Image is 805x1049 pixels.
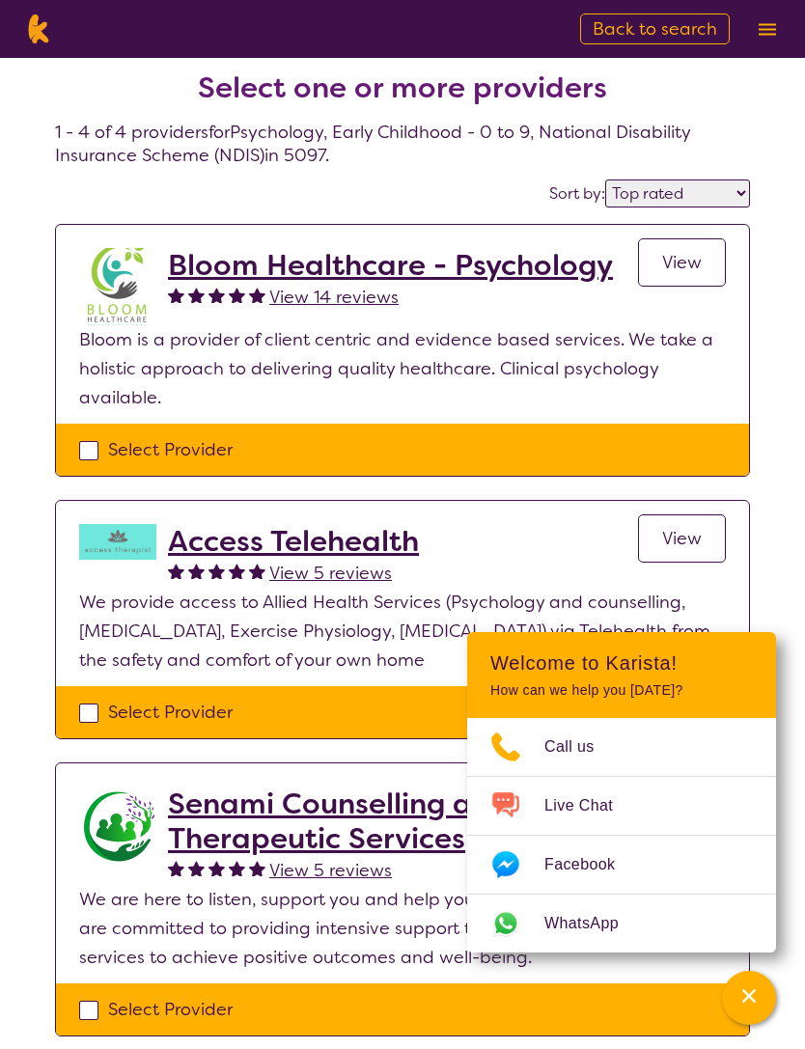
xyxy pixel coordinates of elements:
h2: Select one or more providers [198,70,607,105]
a: View 5 reviews [269,856,392,885]
span: Facebook [544,850,638,879]
img: fullstar [229,860,245,876]
a: View 5 reviews [269,559,392,588]
img: fullstar [208,287,225,303]
a: View [638,514,726,563]
img: fullstar [168,860,184,876]
span: WhatsApp [544,909,642,938]
p: How can we help you [DATE]? [490,682,753,699]
span: View [662,527,702,550]
img: r7dlggcrx4wwrwpgprcg.jpg [79,787,156,864]
img: fullstar [188,287,205,303]
img: fullstar [249,860,265,876]
a: Web link opens in a new tab. [467,895,776,952]
img: fullstar [168,287,184,303]
span: View 5 reviews [269,562,392,585]
span: Live Chat [544,791,636,820]
img: klsknef2cimwwz0wtkey.jpg [79,248,156,325]
img: fullstar [229,563,245,579]
img: menu [759,23,776,36]
img: fullstar [208,563,225,579]
h2: Welcome to Karista! [490,651,753,675]
img: fullstar [188,860,205,876]
p: We are here to listen, support you and help you to achieve your goals. We are committed to provid... [79,885,726,972]
span: View [662,251,702,274]
span: View 5 reviews [269,859,392,882]
a: Back to search [580,14,730,44]
p: Bloom is a provider of client centric and evidence based services. We take a holistic approach to... [79,325,726,412]
p: We provide access to Allied Health Services (Psychology and counselling, [MEDICAL_DATA], Exercise... [79,588,726,675]
img: hzy3j6chfzohyvwdpojv.png [79,524,156,560]
span: Back to search [593,17,717,41]
ul: Choose channel [467,718,776,952]
h4: 1 - 4 of 4 providers for Psychology , Early Childhood - 0 to 9 , National Disability Insurance Sc... [55,24,750,167]
img: fullstar [229,287,245,303]
span: View 14 reviews [269,286,399,309]
button: Channel Menu [722,971,776,1025]
img: Karista logo [23,14,53,43]
label: Sort by: [549,183,605,204]
img: fullstar [188,563,205,579]
span: Call us [544,732,618,761]
img: fullstar [249,563,265,579]
img: fullstar [249,287,265,303]
a: Senami Counselling and Therapeutic Services [168,787,638,856]
div: Channel Menu [467,632,776,952]
a: Access Telehealth [168,524,419,559]
a: View 14 reviews [269,283,399,312]
a: Bloom Healthcare - Psychology [168,248,613,283]
img: fullstar [208,860,225,876]
img: fullstar [168,563,184,579]
a: View [638,238,726,287]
